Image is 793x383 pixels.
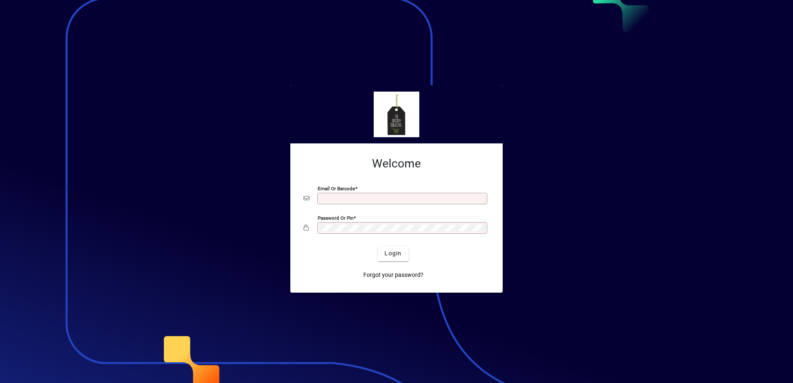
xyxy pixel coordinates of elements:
mat-label: Email or Barcode [318,185,355,191]
mat-label: Password or Pin [318,215,353,221]
a: Forgot your password? [360,268,427,283]
button: Login [378,246,408,261]
h2: Welcome [304,157,489,171]
span: Forgot your password? [363,271,423,279]
span: Login [384,249,401,258]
